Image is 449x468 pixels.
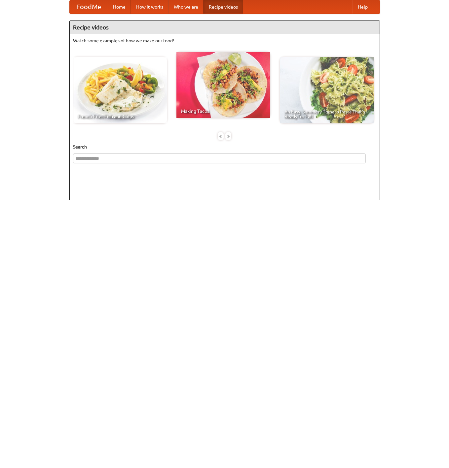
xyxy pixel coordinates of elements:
[70,21,380,34] h4: Recipe videos
[73,37,376,44] p: Watch some examples of how we make our food!
[131,0,168,14] a: How it works
[218,132,224,140] div: «
[280,57,374,123] a: An Easy, Summery Tomato Pasta That's Ready for Fall
[168,0,204,14] a: Who we are
[204,0,243,14] a: Recipe videos
[284,109,369,119] span: An Easy, Summery Tomato Pasta That's Ready for Fall
[73,144,376,150] h5: Search
[176,52,270,118] a: Making Tacos
[78,114,162,119] span: French Fries Fish and Chips
[70,0,108,14] a: FoodMe
[353,0,373,14] a: Help
[181,109,266,113] span: Making Tacos
[108,0,131,14] a: Home
[225,132,231,140] div: »
[73,57,167,123] a: French Fries Fish and Chips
